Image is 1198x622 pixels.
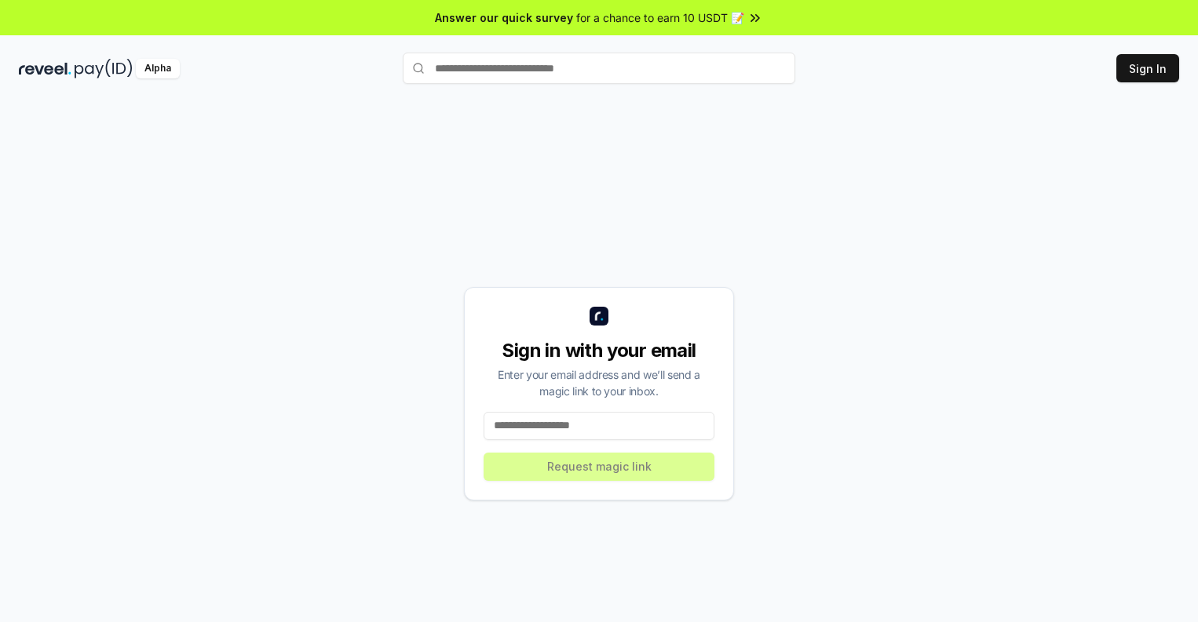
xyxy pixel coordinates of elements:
[590,307,608,326] img: logo_small
[19,59,71,78] img: reveel_dark
[75,59,133,78] img: pay_id
[484,366,714,399] div: Enter your email address and we’ll send a magic link to your inbox.
[576,9,744,26] span: for a chance to earn 10 USDT 📝
[484,338,714,363] div: Sign in with your email
[136,59,180,78] div: Alpha
[435,9,573,26] span: Answer our quick survey
[1116,54,1179,82] button: Sign In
